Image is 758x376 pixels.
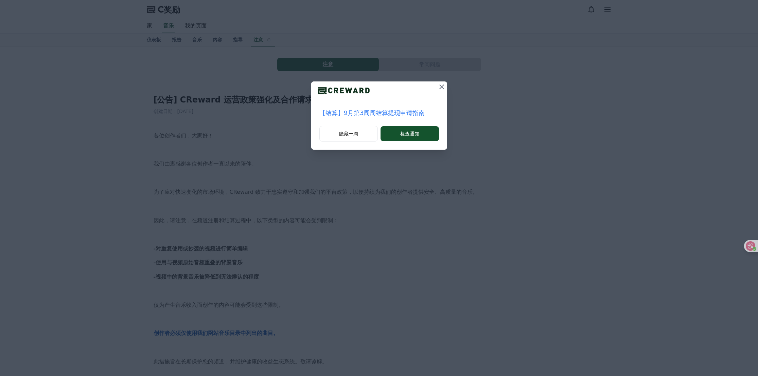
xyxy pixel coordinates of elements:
button: 检查通知 [381,126,439,141]
img: 标识 [311,86,376,96]
a: 【结算】9月第3周周结算提现申请指南 [319,108,439,118]
button: 隐藏一周 [319,126,378,142]
font: 隐藏一周 [339,131,358,136]
font: 【结算】9月第3周周结算提现申请指南 [319,109,425,116]
font: 检查通知 [400,131,419,136]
